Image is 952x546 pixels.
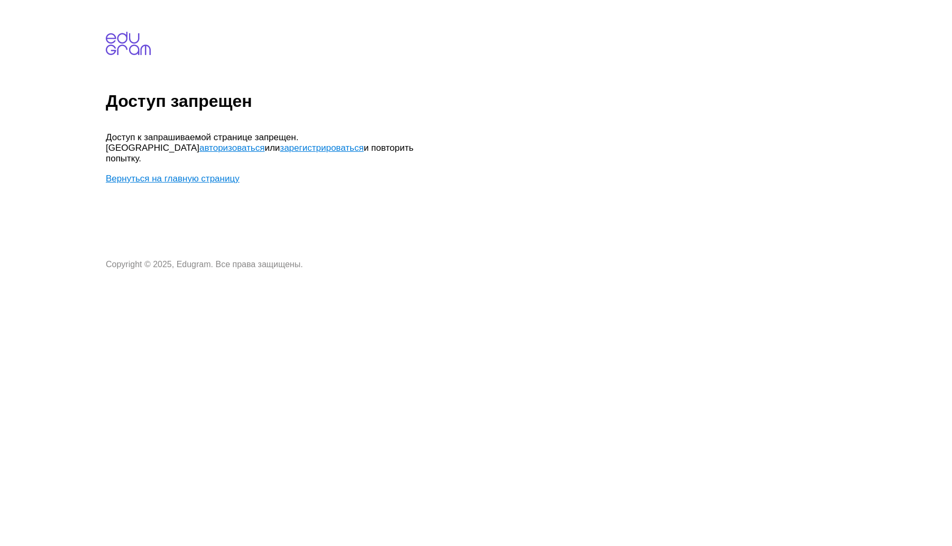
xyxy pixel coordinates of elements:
a: Вернуться на главную страницу [106,174,240,184]
p: Доступ к запрашиваемой странице запрещен. [GEOGRAPHIC_DATA] или и повторить попытку. [106,132,423,164]
img: edugram.com [106,32,151,55]
h1: Доступ запрещен [106,92,948,111]
a: авторизоваться [199,143,264,153]
p: Copyright © 2025, Edugram. Все права защищены. [106,260,423,269]
a: зарегистрироваться [280,143,363,153]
